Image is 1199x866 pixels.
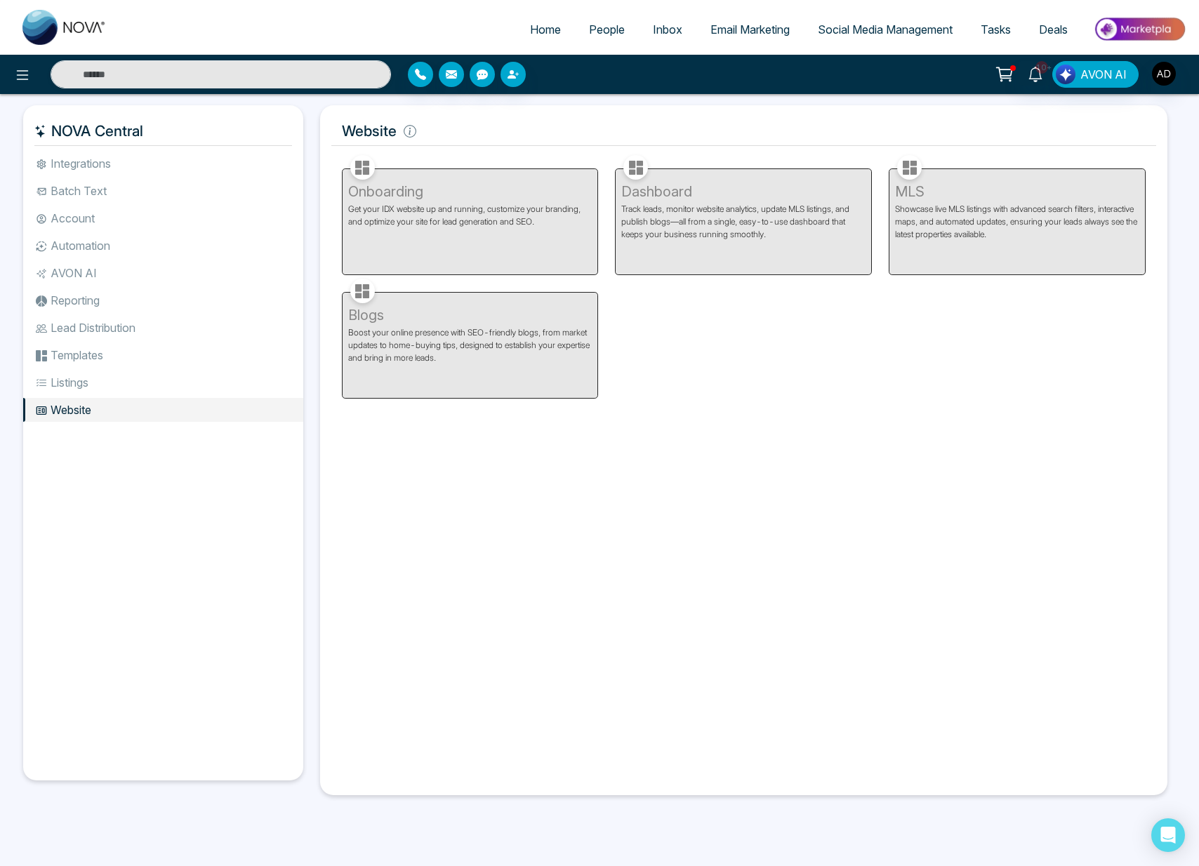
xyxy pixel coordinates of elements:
a: Deals [1025,16,1082,43]
li: Listings [23,371,303,394]
div: Open Intercom Messenger [1151,818,1185,852]
a: 10+ [1019,61,1052,86]
button: AVON AI [1052,61,1139,88]
span: People [589,22,625,36]
img: Lead Flow [1056,65,1075,84]
a: Home [516,16,575,43]
span: Home [530,22,561,36]
img: User Avatar [1152,62,1176,86]
span: Tasks [981,22,1011,36]
li: Account [23,206,303,230]
li: Reporting [23,288,303,312]
a: Social Media Management [804,16,967,43]
span: Email Marketing [710,22,790,36]
li: Lead Distribution [23,316,303,340]
li: AVON AI [23,261,303,285]
li: Website [23,398,303,422]
span: Social Media Management [818,22,953,36]
span: AVON AI [1080,66,1127,83]
li: Integrations [23,152,303,175]
span: Deals [1039,22,1068,36]
a: Inbox [639,16,696,43]
li: Automation [23,234,303,258]
h5: NOVA Central [34,116,292,146]
h5: Website [331,116,1157,146]
img: Market-place.gif [1089,13,1191,45]
span: Inbox [653,22,682,36]
a: Tasks [967,16,1025,43]
span: 10+ [1035,61,1048,74]
li: Batch Text [23,179,303,203]
img: Nova CRM Logo [22,10,107,45]
a: People [575,16,639,43]
a: Email Marketing [696,16,804,43]
li: Templates [23,343,303,367]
